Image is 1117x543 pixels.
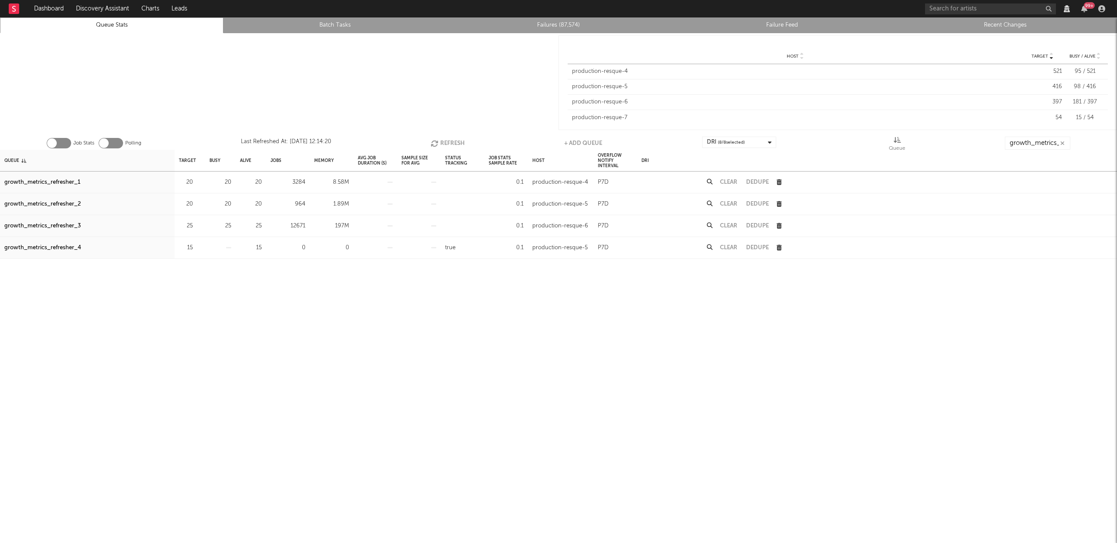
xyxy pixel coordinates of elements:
div: 0.1 [489,199,524,210]
div: Last Refreshed At: [DATE] 12:14:20 [241,137,331,150]
div: 20 [209,199,231,210]
button: + Add Queue [564,137,602,150]
div: production-resque-5 [532,199,588,210]
div: 416 [1023,82,1062,91]
div: Sample Size For Avg [401,151,436,170]
div: 20 [240,177,262,188]
div: Job Stats Sample Rate [489,151,524,170]
div: Busy [209,151,220,170]
button: Clear [720,201,737,207]
label: Polling [125,138,141,148]
div: Queue [889,137,905,153]
button: 99+ [1081,5,1087,12]
button: Clear [720,223,737,229]
div: 20 [179,199,193,210]
div: production-resque-4 [572,67,1018,76]
button: Dedupe [746,201,769,207]
div: production-resque-7 [572,113,1018,122]
div: 521 [1023,67,1062,76]
div: 181 / 397 [1066,98,1103,107]
div: Overflow Notify Interval [598,151,633,170]
div: P7D [598,199,609,210]
div: Queue [889,143,905,154]
div: DRI [641,151,649,170]
a: Queue Stats [5,20,219,31]
button: Dedupe [746,245,769,251]
div: 15 [179,243,193,253]
div: 25 [179,221,193,231]
label: Job Stats [73,138,94,148]
div: 15 [240,243,262,253]
div: 99 + [1084,2,1095,9]
div: Target [179,151,196,170]
div: 1.89M [314,199,349,210]
div: 15 / 54 [1066,113,1103,122]
div: 98 / 416 [1066,82,1103,91]
div: 8.58M [314,177,349,188]
a: growth_metrics_refresher_3 [4,221,81,231]
div: Queue [4,151,26,170]
a: growth_metrics_refresher_2 [4,199,81,210]
button: Refresh [431,137,465,150]
div: 20 [209,177,231,188]
div: 20 [179,177,193,188]
div: 0.1 [489,221,524,231]
a: Failures (87,574) [452,20,665,31]
div: 25 [209,221,231,231]
div: Host [532,151,545,170]
div: 964 [271,199,305,210]
div: 3284 [271,177,305,188]
div: Alive [240,151,251,170]
span: Busy / Alive [1069,54,1096,59]
div: DRI [707,137,745,148]
div: 12671 [271,221,305,231]
div: production-resque-5 [572,82,1018,91]
span: Host [787,54,798,59]
a: Batch Tasks [228,20,442,31]
div: 95 / 521 [1066,67,1103,76]
div: P7D [598,221,609,231]
a: growth_metrics_refresher_1 [4,177,80,188]
input: Search for artists [925,3,1056,14]
div: production-resque-4 [532,177,588,188]
div: Memory [314,151,334,170]
div: Status Tracking [445,151,480,170]
input: Search... [1005,137,1070,150]
div: Jobs [271,151,281,170]
div: Avg Job Duration (s) [358,151,393,170]
button: Dedupe [746,179,769,185]
div: production-resque-6 [572,98,1018,107]
span: Target [1031,54,1048,59]
div: 0 [271,243,305,253]
div: 397 [1023,98,1062,107]
div: 20 [240,199,262,210]
div: 0.1 [489,243,524,253]
div: P7D [598,243,609,253]
div: production-resque-6 [532,221,588,231]
div: 197M [314,221,349,231]
div: 54 [1023,113,1062,122]
button: Dedupe [746,223,769,229]
div: production-resque-5 [532,243,588,253]
button: Clear [720,179,737,185]
a: Recent Changes [898,20,1112,31]
button: Clear [720,245,737,251]
a: growth_metrics_refresher_4 [4,243,81,253]
div: 0.1 [489,177,524,188]
span: ( 8 / 8 selected) [718,137,745,148]
div: P7D [598,177,609,188]
div: 0 [314,243,349,253]
a: Failure Feed [675,20,889,31]
div: true [445,243,456,253]
div: 25 [240,221,262,231]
